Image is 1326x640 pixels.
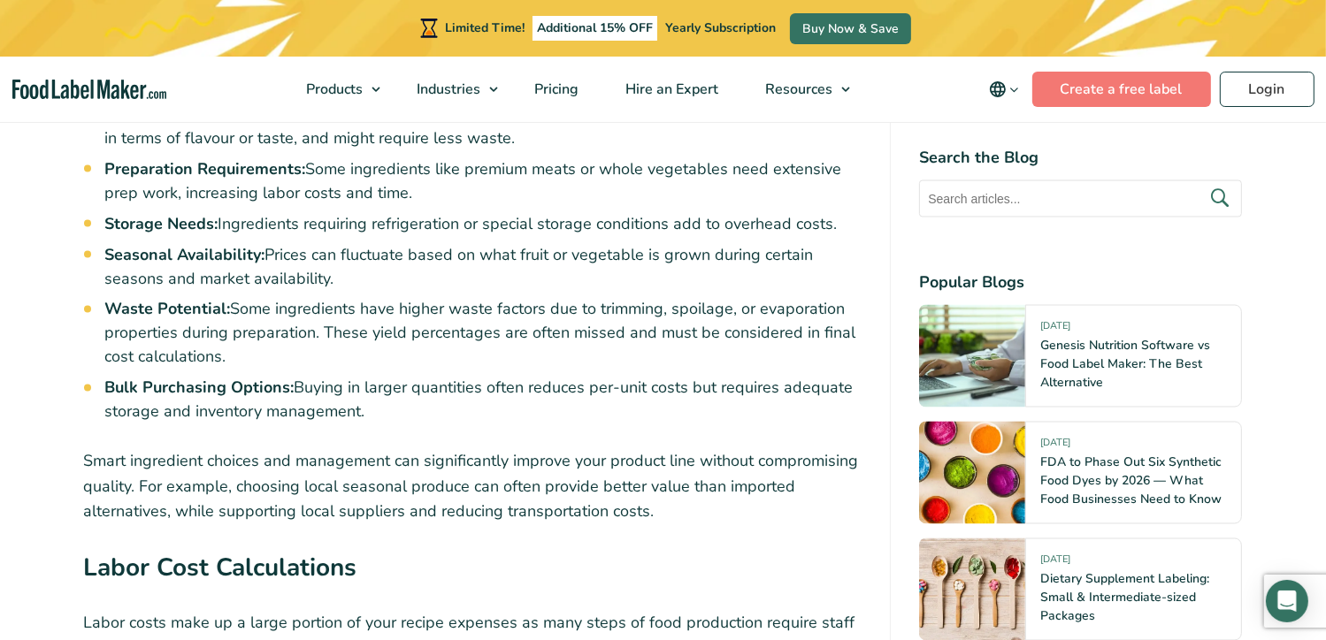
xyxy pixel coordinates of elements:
[1040,319,1070,339] span: [DATE]
[84,449,862,525] p: Smart ingredient choices and management can significantly improve your product line without compr...
[105,299,231,320] strong: Waste Potential:
[1220,72,1315,107] a: Login
[1040,337,1210,391] a: Genesis Nutrition Software vs Food Label Maker: The Best Alternative
[602,57,738,122] a: Hire an Expert
[1040,570,1209,624] a: Dietary Supplement Labeling: Small & Intermediate-sized Packages
[84,552,357,585] strong: Labor Cost Calculations
[1266,580,1308,622] div: Open Intercom Messenger
[760,80,834,99] span: Resources
[790,13,911,44] a: Buy Now & Save
[105,377,862,424] li: Buying in larger quantities often reduces per-unit costs but requires adequate storage and invent...
[445,19,525,36] span: Limited Time!
[533,16,657,41] span: Additional 15% OFF
[105,157,862,205] li: Some ingredients like premium meats or whole vegetables need extensive prep work, increasing labo...
[105,298,862,370] li: Some ingredients have higher waste factors due to trimming, spoilage, or evaporation properties d...
[1040,552,1070,573] span: [DATE]
[1040,453,1222,507] a: FDA to Phase Out Six Synthetic Food Dyes by 2026 — What Food Businesses Need to Know
[105,213,218,234] strong: Storage Needs:
[105,158,306,179] strong: Preparation Requirements:
[511,57,598,122] a: Pricing
[1032,72,1211,107] a: Create a free label
[919,145,1242,169] h4: Search the Blog
[105,103,270,125] strong: Selection and Quality:
[919,270,1242,293] h4: Popular Blogs
[105,243,862,291] li: Prices can fluctuate based on what fruit or vegetable is grown during certain seasons and market ...
[919,179,1242,217] input: Search articles...
[105,212,862,236] li: Ingredients requiring refrigeration or special storage conditions add to overhead costs.
[620,80,720,99] span: Hire an Expert
[411,80,482,99] span: Industries
[529,80,580,99] span: Pricing
[283,57,389,122] a: Products
[105,103,862,150] li: Higher-quality ingredients typically cost more but may yield better product results in terms of f...
[301,80,364,99] span: Products
[105,377,295,399] strong: Bulk Purchasing Options:
[394,57,507,122] a: Industries
[665,19,776,36] span: Yearly Subscription
[742,57,859,122] a: Resources
[105,244,265,265] strong: Seasonal Availability:
[1040,436,1070,456] span: [DATE]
